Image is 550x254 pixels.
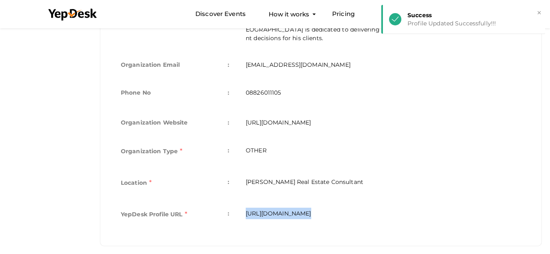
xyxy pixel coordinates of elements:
span: : [228,145,229,156]
td: [URL][DOMAIN_NAME] [238,109,529,136]
td: Organization Website [113,109,238,136]
label: YepDesk Profile URL [121,208,187,221]
span: : [228,117,229,128]
td: OTHER [238,136,529,168]
td: [EMAIL_ADDRESS][DOMAIN_NAME] [238,51,529,79]
td: 08826011105 [238,79,529,109]
div: Profile Updated Successfully!!! [407,19,539,27]
label: Organization Type [121,145,183,158]
div: Success [407,11,539,19]
span: : [228,59,229,70]
td: Organization Email [113,51,238,79]
button: × [536,8,542,18]
button: How it works [266,7,312,22]
label: Phone No [121,87,151,98]
td: [PERSON_NAME] Real Estate Consultant [238,168,529,200]
span: : [228,208,229,219]
a: Discover Events [195,7,246,22]
td: [URL][DOMAIN_NAME] [238,200,529,231]
label: Location [121,176,152,189]
span: : [228,87,229,98]
span: : [228,176,229,188]
a: Pricing [332,7,355,22]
